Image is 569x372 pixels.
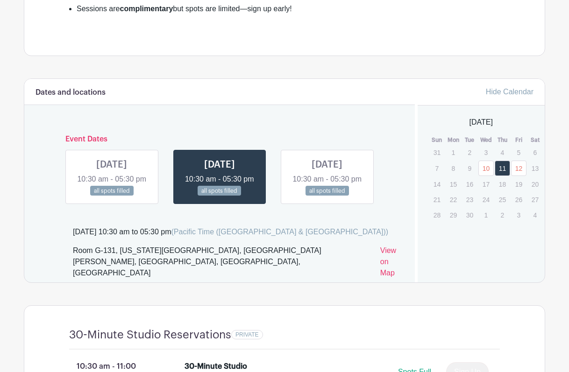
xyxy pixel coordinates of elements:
[495,208,510,222] p: 2
[511,161,526,176] a: 12
[429,192,445,207] p: 21
[462,161,477,175] p: 9
[527,192,543,207] p: 27
[462,192,477,207] p: 23
[380,245,404,282] a: View on Map
[429,208,445,222] p: 28
[462,145,477,160] p: 2
[446,145,461,160] p: 1
[511,177,526,191] p: 19
[478,192,494,207] p: 24
[527,135,543,145] th: Sat
[36,88,106,97] h6: Dates and locations
[462,208,477,222] p: 30
[486,88,533,96] a: Hide Calendar
[494,135,511,145] th: Thu
[478,161,494,176] a: 10
[478,135,494,145] th: Wed
[73,245,373,282] div: Room G-131, [US_STATE][GEOGRAPHIC_DATA], [GEOGRAPHIC_DATA][PERSON_NAME], [GEOGRAPHIC_DATA], [GEOG...
[446,161,461,175] p: 8
[77,3,500,26] li: Sessions are but spots are limited—sign up early!
[429,135,445,145] th: Sun
[429,161,445,175] p: 7
[69,328,231,342] h4: 30-Minute Studio Reservations
[478,177,494,191] p: 17
[429,177,445,191] p: 14
[446,208,461,222] p: 29
[495,145,510,160] p: 4
[429,145,445,160] p: 31
[527,145,543,160] p: 6
[511,192,526,207] p: 26
[445,135,462,145] th: Mon
[171,228,388,236] span: (Pacific Time ([GEOGRAPHIC_DATA] & [GEOGRAPHIC_DATA]))
[120,5,173,13] strong: complimentary
[73,226,388,238] div: [DATE] 10:30 am to 05:30 pm
[527,208,543,222] p: 4
[462,177,477,191] p: 16
[511,135,527,145] th: Fri
[527,161,543,175] p: 13
[478,208,494,222] p: 1
[495,192,510,207] p: 25
[446,177,461,191] p: 15
[469,117,493,128] span: [DATE]
[478,145,494,160] p: 3
[446,192,461,207] p: 22
[511,208,526,222] p: 3
[527,177,543,191] p: 20
[495,161,510,176] a: 11
[235,331,259,338] span: PRIVATE
[511,145,526,160] p: 5
[495,177,510,191] p: 18
[58,135,381,144] h6: Event Dates
[462,135,478,145] th: Tue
